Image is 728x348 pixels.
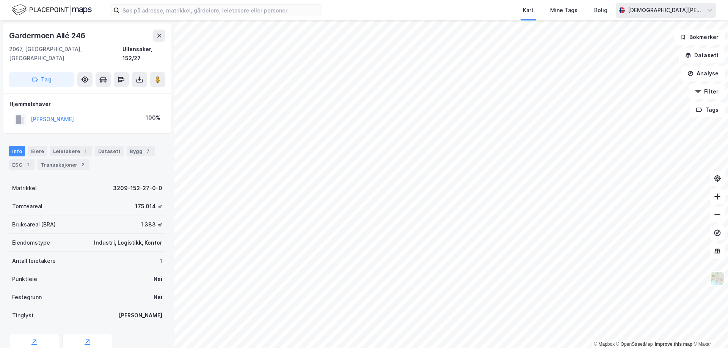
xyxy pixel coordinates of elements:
div: 2 [79,161,86,169]
div: Bruksareal (BRA) [12,220,56,229]
div: Industri, Logistikk, Kontor [94,238,162,247]
div: Mine Tags [550,6,577,15]
button: Filter [689,84,725,99]
div: 175 014 ㎡ [135,202,162,211]
div: 1 383 ㎡ [141,220,162,229]
div: ESG [9,159,35,170]
div: Transaksjoner [38,159,89,170]
div: Nei [154,275,162,284]
div: Matrikkel [12,184,37,193]
div: Ullensaker, 152/27 [122,45,165,63]
div: Bolig [594,6,607,15]
div: Hjemmelshaver [9,100,165,109]
button: Datasett [679,48,725,63]
div: [DEMOGRAPHIC_DATA][PERSON_NAME] [628,6,704,15]
div: Leietakere [50,146,92,156]
img: Z [710,271,725,286]
input: Søk på adresse, matrikkel, gårdeiere, leietakere eller personer [119,5,322,16]
div: Punktleie [12,275,37,284]
button: Tag [9,72,74,87]
div: Festegrunn [12,293,42,302]
a: OpenStreetMap [616,342,653,347]
div: Gardermoen Allé 246 [9,30,87,42]
div: 1 [160,256,162,265]
div: Antall leietakere [12,256,56,265]
div: 3209-152-27-0-0 [113,184,162,193]
a: Improve this map [655,342,692,347]
div: Kart [523,6,533,15]
div: Tomteareal [12,202,42,211]
div: Nei [154,293,162,302]
div: Eiere [28,146,47,156]
div: 7 [144,147,152,155]
img: logo.f888ab2527a4732fd821a326f86c7f29.svg [12,3,92,17]
div: Info [9,146,25,156]
a: Mapbox [594,342,615,347]
div: 1 [82,147,89,155]
div: Datasett [95,146,124,156]
iframe: Chat Widget [690,312,728,348]
button: Bokmerker [674,30,725,45]
button: Tags [690,102,725,117]
button: Analyse [681,66,725,81]
div: Bygg [127,146,155,156]
div: [PERSON_NAME] [119,311,162,320]
div: Tinglyst [12,311,34,320]
div: 2067, [GEOGRAPHIC_DATA], [GEOGRAPHIC_DATA] [9,45,122,63]
div: 100% [146,113,160,122]
div: 1 [24,161,31,169]
div: Eiendomstype [12,238,50,247]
